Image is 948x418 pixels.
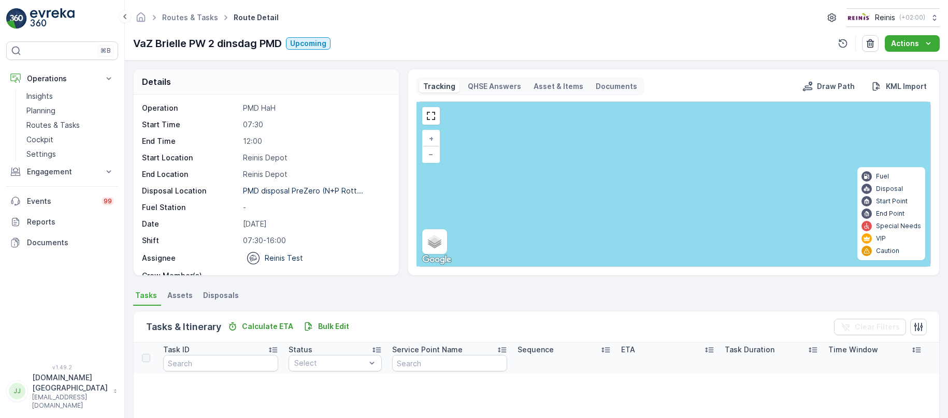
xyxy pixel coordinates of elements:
p: 99 [104,197,112,205]
p: 07:30-16:00 [243,235,388,246]
p: 07:30 [243,120,388,130]
p: Service Point Name [392,345,463,355]
p: Upcoming [290,38,326,49]
button: Engagement [6,161,118,182]
p: Operation [142,103,239,113]
p: Time Window [828,345,878,355]
a: Zoom In [423,131,439,146]
p: PMD HaH [243,103,388,113]
p: Calculate ETA [242,321,293,332]
p: Clear Filters [855,322,900,332]
button: KML Import [867,80,931,93]
button: Reinis(+02:00) [846,8,940,27]
a: Routes & Tasks [162,13,218,22]
button: Actions [885,35,940,52]
p: VIP [876,234,886,243]
img: Google [420,253,454,266]
a: Settings [22,147,118,161]
a: Zoom Out [423,146,439,162]
p: [DATE] [243,219,388,229]
p: PMD disposal PreZero (N+P Rott... [243,186,363,195]
p: Crew Member(s) [142,271,239,281]
p: Events [27,196,95,206]
p: Start Time [142,120,239,130]
p: Tasks & Itinerary [146,320,221,334]
a: Reports [6,212,118,232]
button: Calculate ETA [223,320,297,333]
img: logo_light-DOdMpM7g.png [30,8,75,29]
button: Operations [6,68,118,89]
p: Assignee [142,253,176,263]
div: JJ [9,383,25,399]
p: Date [142,219,239,229]
p: Asset & Items [534,81,583,92]
p: Task ID [163,345,190,355]
p: Sequence [518,345,554,355]
p: Insights [26,91,53,101]
a: Routes & Tasks [22,118,118,132]
span: Route Detail [232,12,281,23]
p: Tracking [423,81,455,92]
p: Planning [26,106,55,116]
p: ( +02:00 ) [899,13,925,22]
p: Bulk Edit [318,321,349,332]
button: Bulk Edit [299,320,353,333]
p: ETA [621,345,635,355]
p: Fuel Station [142,202,239,213]
a: View Fullscreen [423,108,439,124]
p: Start Location [142,153,239,163]
p: End Location [142,169,239,180]
a: Homepage [135,16,147,24]
p: QHSE Answers [468,81,521,92]
p: Shift [142,235,239,246]
button: Upcoming [286,37,331,50]
p: Draw Path [817,81,855,92]
button: Draw Path [798,80,859,93]
p: End Time [142,136,239,146]
p: End Point [876,210,904,218]
p: Reinis [875,12,895,23]
a: Events99 [6,191,118,212]
p: Disposal [876,185,903,193]
p: Routes & Tasks [26,120,80,130]
p: Actions [891,38,919,49]
p: Reinis Depot [243,169,388,180]
p: Status [289,345,312,355]
span: Disposals [203,290,239,301]
p: Cockpit [26,135,53,145]
a: Planning [22,103,118,118]
p: - [243,271,388,281]
p: Engagement [27,167,97,177]
p: Task Duration [725,345,774,355]
p: VaZ Brielle PW 2 dinsdag PMD [133,36,282,51]
p: Special Needs [876,222,921,230]
a: Layers [423,230,446,253]
p: Reinis Test [265,253,303,263]
span: − [428,150,434,158]
p: Documents [596,81,637,92]
span: + [429,134,434,143]
p: Caution [876,247,899,255]
p: Disposal Location [142,186,239,196]
img: logo [6,8,27,29]
p: - [243,202,388,213]
p: Reports [27,217,114,227]
button: Clear Filters [834,319,906,335]
p: KML Import [886,81,927,92]
p: Operations [27,73,97,84]
a: Cockpit [22,132,118,147]
span: Assets [167,290,193,301]
p: [EMAIL_ADDRESS][DOMAIN_NAME] [32,393,108,410]
p: Settings [26,149,56,159]
a: Insights [22,89,118,103]
input: Search [163,355,278,371]
p: Details [142,76,171,88]
p: Select [294,358,366,368]
p: [DOMAIN_NAME][GEOGRAPHIC_DATA] [32,372,108,393]
p: Reinis Depot [243,153,388,163]
img: Reinis-Logo-Vrijstaand_Tekengebied-1-copy2_aBO4n7j.png [846,12,871,23]
a: Documents [6,232,118,253]
p: Start Point [876,197,908,205]
p: Documents [27,237,114,248]
p: 12:00 [243,136,388,146]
